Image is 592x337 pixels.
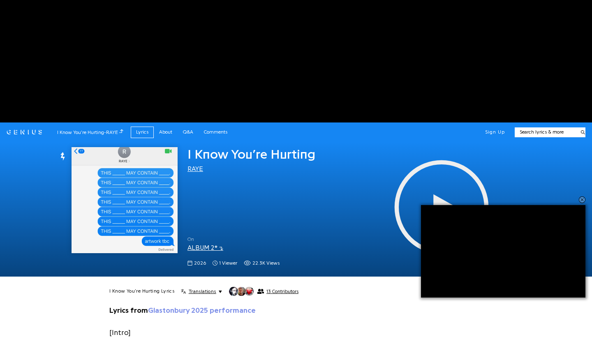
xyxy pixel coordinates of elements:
div: I Know You’re Hurting - RAYE [57,128,123,136]
h2: I Know You’re Hurting Lyrics [109,288,174,295]
input: Search lyrics & more [515,129,576,136]
a: Q&A [178,127,199,138]
img: Cover art for I Know You’re Hurting by RAYE [72,147,178,253]
b: Lyrics from [109,307,256,314]
button: Sign Up [485,129,505,136]
iframe: primisNativeSkinFrame_SekindoSPlayer68e7e299df25c [359,147,524,267]
span: 13 Contributors [266,289,298,294]
span: I Know You’re Hurting [187,148,315,161]
span: 22.3K views [252,260,280,267]
a: ALBUM 2* [187,245,223,251]
a: RAYE [187,166,203,172]
button: 13 Contributors [229,286,298,296]
span: 1 viewer [213,260,237,267]
span: Translations [189,288,216,295]
iframe: Advertisement [97,10,495,113]
span: 2026 [194,260,206,267]
span: 22,339 views [244,260,280,267]
a: About [154,127,178,138]
a: Comments [199,127,233,138]
a: Glastonbury 2025 performance [148,307,256,314]
span: On [187,236,346,243]
a: Lyrics [131,127,154,138]
button: Translations [181,288,222,295]
span: 1 viewer [219,260,237,267]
